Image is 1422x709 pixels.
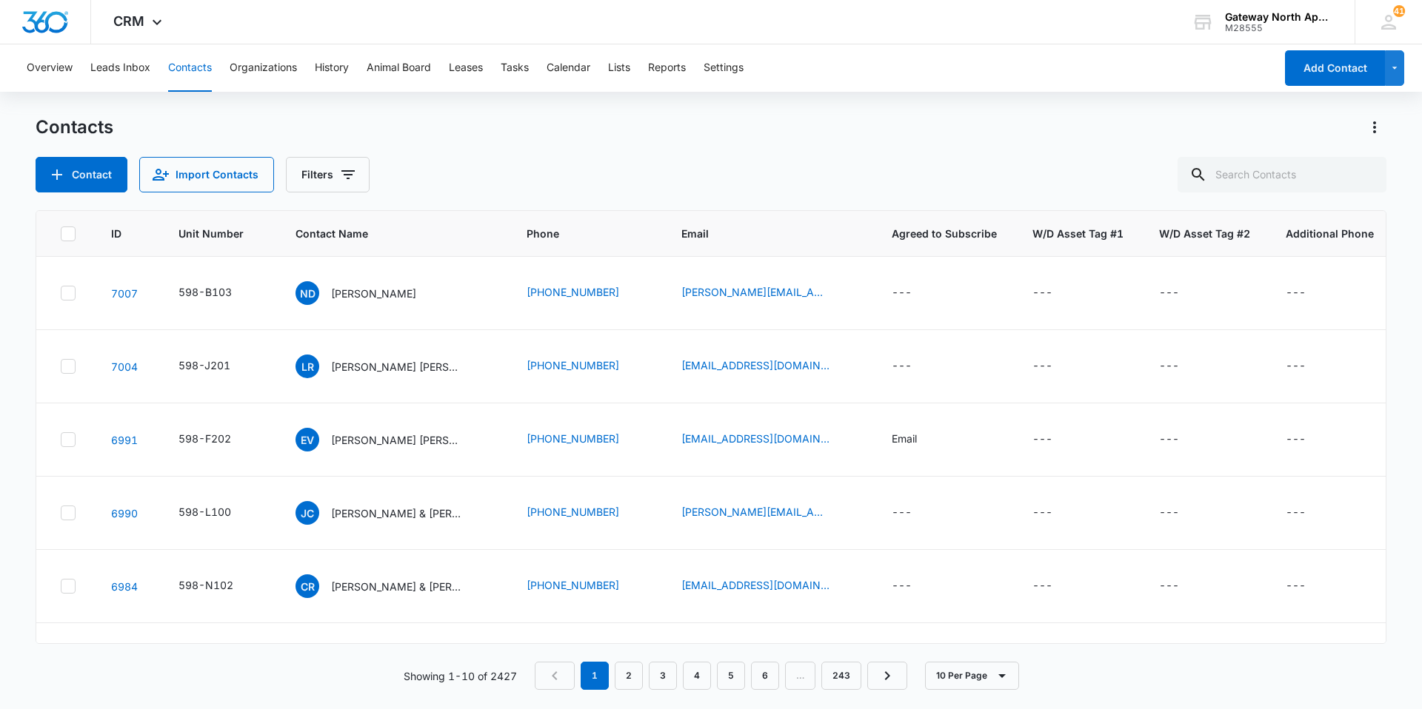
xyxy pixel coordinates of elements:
[296,226,470,241] span: Contact Name
[547,44,590,92] button: Calendar
[178,226,260,241] span: Unit Number
[449,44,483,92] button: Leases
[178,357,230,373] div: 598-J201
[681,284,829,300] a: [PERSON_NAME][EMAIL_ADDRESS][DOMAIN_NAME]
[751,662,779,690] a: Page 6
[1032,577,1052,595] div: ---
[111,580,138,593] a: Navigate to contact details page for Cameron Ryan & Kimberly Dale
[892,357,912,375] div: ---
[681,577,829,593] a: [EMAIL_ADDRESS][DOMAIN_NAME]
[527,577,646,595] div: Phone - (720) 561-9648 - Select to Edit Field
[683,662,711,690] a: Page 4
[367,44,431,92] button: Animal Board
[1159,226,1250,241] span: W/D Asset Tag #2
[111,360,138,373] a: Navigate to contact details page for Luis Rueben Cortes Ramirez & Edith Urquizo
[178,357,257,375] div: Unit Number - 598-J201 - Select to Edit Field
[1159,357,1179,375] div: ---
[331,359,464,374] p: [PERSON_NAME] [PERSON_NAME] & [PERSON_NAME]
[90,44,150,92] button: Leads Inbox
[649,662,677,690] a: Page 3
[1032,357,1079,375] div: W/D Asset Tag #1 - - Select to Edit Field
[296,281,443,305] div: Contact Name - Navaraj Dhungel - Select to Edit Field
[296,501,491,525] div: Contact Name - Jerron Cox & Daniela Carolina Sanchez Salinas - Select to Edit Field
[681,226,835,241] span: Email
[36,157,127,192] button: Add Contact
[892,431,944,448] div: Agreed to Subscribe - Email - Select to Edit Field
[111,226,121,241] span: ID
[681,431,829,446] a: [EMAIL_ADDRESS][DOMAIN_NAME]
[704,44,744,92] button: Settings
[1032,431,1052,448] div: ---
[178,504,258,522] div: Unit Number - 598-L100 - Select to Edit Field
[527,357,646,375] div: Phone - (720) 421-9709 - Select to Edit Field
[1159,431,1179,448] div: ---
[925,662,1019,690] button: 10 Per Page
[681,504,829,520] a: [PERSON_NAME][EMAIL_ADDRESS][PERSON_NAME][DOMAIN_NAME]
[892,357,938,375] div: Agreed to Subscribe - - Select to Edit Field
[681,357,829,373] a: [EMAIL_ADDRESS][DOMAIN_NAME]
[230,44,297,92] button: Organizations
[1286,504,1332,522] div: Additional Phone - - Select to Edit Field
[527,431,646,448] div: Phone - (720) 234-3197 - Select to Edit Field
[27,44,73,92] button: Overview
[111,434,138,446] a: Navigate to contact details page for Erika Vibiana Garcia
[1159,357,1206,375] div: W/D Asset Tag #2 - - Select to Edit Field
[1159,577,1179,595] div: ---
[892,577,912,595] div: ---
[1032,357,1052,375] div: ---
[535,662,907,690] nav: Pagination
[178,284,258,302] div: Unit Number - 598-B103 - Select to Edit Field
[1032,431,1079,448] div: W/D Asset Tag #1 - - Select to Edit Field
[331,432,464,448] p: [PERSON_NAME] [PERSON_NAME]
[1363,115,1386,139] button: Actions
[296,354,319,378] span: LR
[527,284,619,300] a: [PHONE_NUMBER]
[1286,431,1332,448] div: Additional Phone - - Select to Edit Field
[1286,284,1332,302] div: Additional Phone - - Select to Edit Field
[892,226,997,241] span: Agreed to Subscribe
[1032,284,1079,302] div: W/D Asset Tag #1 - - Select to Edit Field
[1286,226,1405,241] span: Additional Phone
[681,357,856,375] div: Email - ajtede3@gmail.com - Select to Edit Field
[892,504,912,522] div: ---
[296,428,319,451] span: EV
[527,226,624,241] span: Phone
[1286,504,1306,522] div: ---
[581,662,609,690] em: 1
[331,505,464,521] p: [PERSON_NAME] & [PERSON_NAME] [PERSON_NAME] [PERSON_NAME]
[331,579,464,594] p: [PERSON_NAME] & [PERSON_NAME]
[1286,284,1306,302] div: ---
[681,284,856,302] div: Email - dhungel.navaraj256957@gmail.com - Select to Edit Field
[1159,577,1206,595] div: W/D Asset Tag #2 - - Select to Edit Field
[1032,284,1052,302] div: ---
[608,44,630,92] button: Lists
[296,428,491,451] div: Contact Name - Erika Vibiana Garcia - Select to Edit Field
[867,662,907,690] a: Next Page
[892,431,917,446] div: Email
[296,574,319,598] span: CR
[1225,11,1333,23] div: account name
[681,577,856,595] div: Email - k.d227@icloud.com - Select to Edit Field
[111,507,138,520] a: Navigate to contact details page for Jerron Cox & Daniela Carolina Sanchez Salinas
[296,354,491,378] div: Contact Name - Luis Rueben Cortes Ramirez & Edith Urquizo - Select to Edit Field
[527,284,646,302] div: Phone - (720) 325-4341 - Select to Edit Field
[1286,357,1332,375] div: Additional Phone - - Select to Edit Field
[178,577,260,595] div: Unit Number - 598-N102 - Select to Edit Field
[178,284,232,300] div: 598-B103
[178,431,258,448] div: Unit Number - 598-F202 - Select to Edit Field
[1159,504,1179,522] div: ---
[1286,357,1306,375] div: ---
[648,44,686,92] button: Reports
[296,281,319,305] span: ND
[1159,284,1179,302] div: ---
[527,357,619,373] a: [PHONE_NUMBER]
[1286,577,1306,595] div: ---
[527,431,619,446] a: [PHONE_NUMBER]
[615,662,643,690] a: Page 2
[404,668,517,684] p: Showing 1-10 of 2427
[296,501,319,525] span: JC
[178,431,231,446] div: 598-F202
[1225,23,1333,33] div: account id
[111,287,138,300] a: Navigate to contact details page for Navaraj Dhungel
[178,577,233,593] div: 598-N102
